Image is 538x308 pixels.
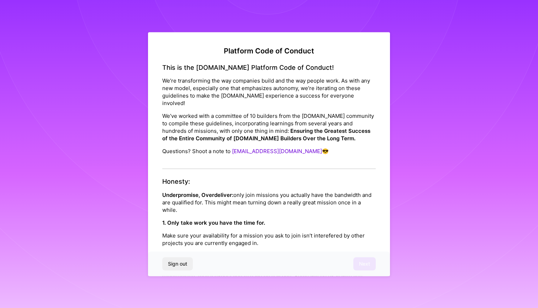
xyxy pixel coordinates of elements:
strong: Ensuring the Greatest Success of the Entire Community of [DOMAIN_NAME] Builders Over the Long Term. [162,127,370,142]
strong: 1. Only take work you have the time for. [162,219,265,226]
h4: This is the [DOMAIN_NAME] Platform Code of Conduct! [162,63,376,71]
p: We’re transforming the way companies build and the way people work. As with any new model, especi... [162,77,376,107]
p: We’ve worked with a committee of 10 builders from the [DOMAIN_NAME] community to compile these gu... [162,112,376,142]
span: Sign out [168,260,187,267]
p: Questions? Shoot a note to 😎 [162,147,376,155]
strong: Underpromise, Overdeliver: [162,191,233,198]
a: [EMAIL_ADDRESS][DOMAIN_NAME] [232,148,322,155]
p: only join missions you actually have the bandwidth and are qualified for. This might mean turning... [162,191,376,213]
p: Make sure your availability for a mission you ask to join isn’t interefered by other projects you... [162,231,376,246]
h4: Honesty: [162,178,376,186]
button: Sign out [162,257,193,270]
h2: Platform Code of Conduct [162,46,376,55]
